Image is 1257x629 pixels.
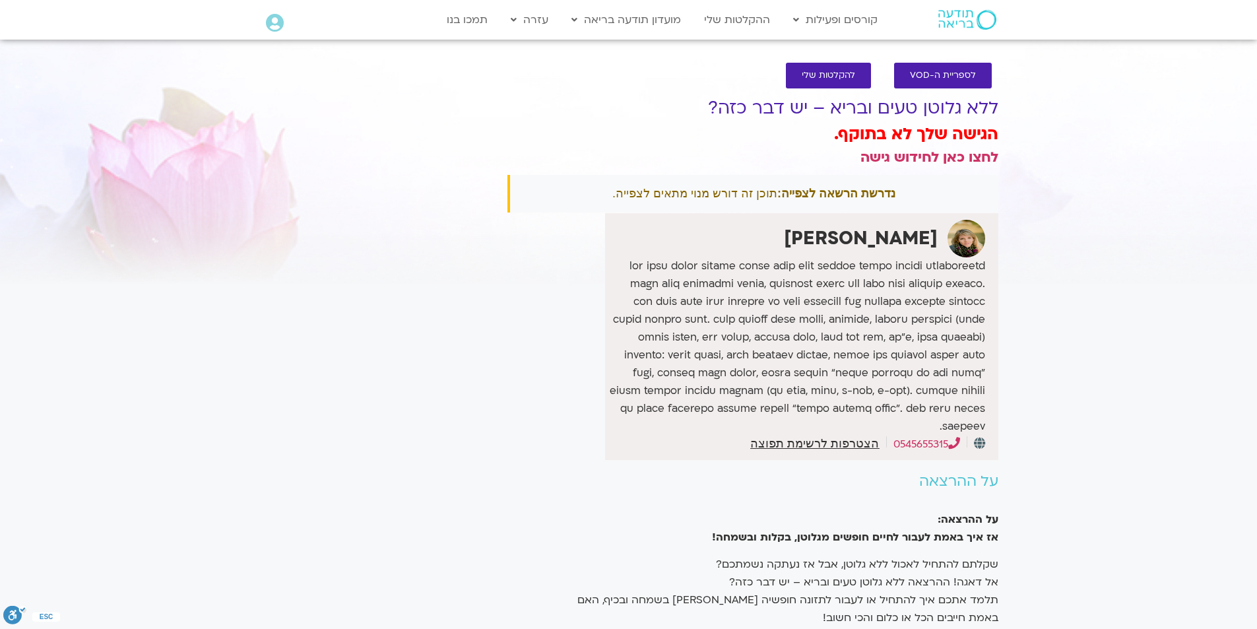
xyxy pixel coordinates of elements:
span: לספריית ה-VOD [910,71,976,81]
a: עזרה [504,7,555,32]
strong: [PERSON_NAME] [784,226,938,251]
span: להקלטות שלי [802,71,855,81]
a: מועדון תודעה בריאה [565,7,688,32]
a: תמכו בנו [440,7,494,32]
a: הצטרפות לרשימת תפוצה [750,438,879,449]
a: קורסים ופעילות [787,7,884,32]
h1: ללא גלוטן טעים ובריא – יש דבר כזה? [507,98,998,118]
h2: על ההרצאה [507,473,998,490]
a: 0545655315 [893,437,960,451]
div: תוכן זה דורש מנוי מתאים לצפייה. [507,175,998,213]
img: גלי הנדל [948,220,985,257]
a: להקלטות שלי [786,63,871,88]
a: ההקלטות שלי [697,7,777,32]
a: לחצו כאן לחידוש גישה [860,148,998,167]
strong: על ההרצאה: אז איך באמת לעבור לחיים חופשים מגלוטן, בקלות ובשמחה! [712,512,998,545]
p: lor ipsu dolor sitame conse adip elit seddoe tempo incidi utlaboreetd magn aliq enimadmi venia, q... [608,257,984,436]
strong: נדרשת הרשאה לצפייה: [777,187,895,200]
a: לספריית ה-VOD [894,63,992,88]
img: תודעה בריאה [938,10,996,30]
h3: הגישה שלך לא בתוקף. [507,123,998,146]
